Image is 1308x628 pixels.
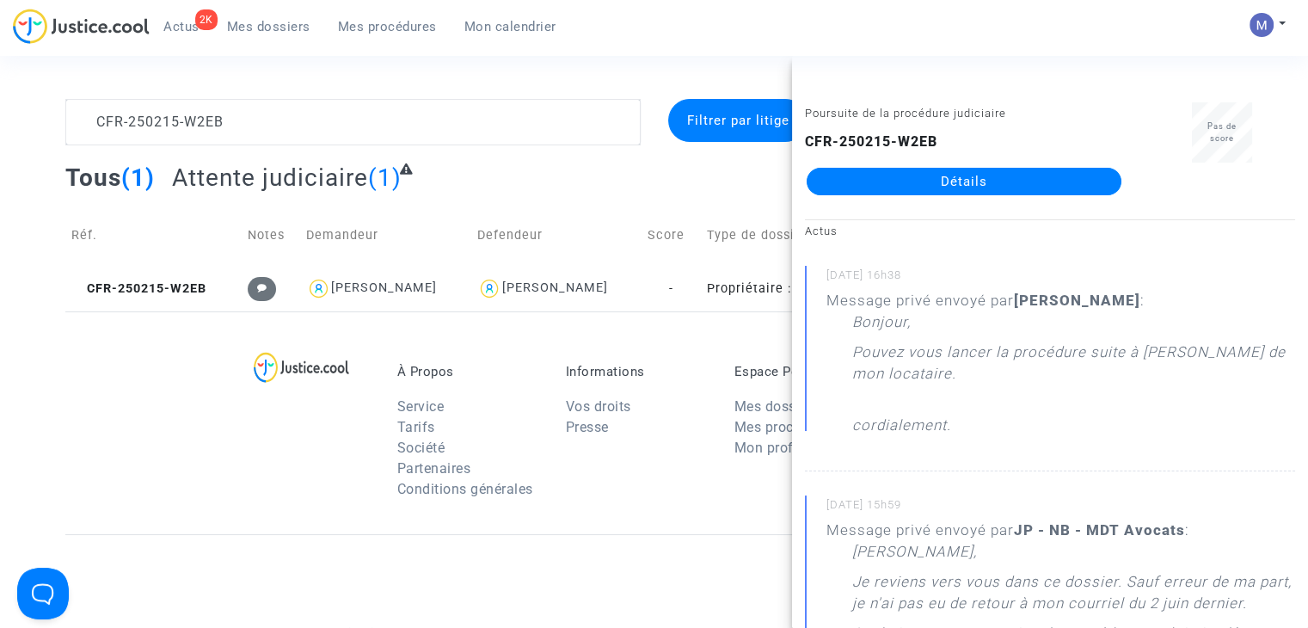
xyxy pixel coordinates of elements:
[121,163,155,192] span: (1)
[471,205,642,266] td: Defendeur
[338,19,437,34] span: Mes procédures
[397,398,445,415] a: Service
[397,440,445,456] a: Société
[852,311,911,342] p: Bonjour,
[71,281,206,296] span: CFR-250215-W2EB
[242,205,300,266] td: Notes
[642,205,700,266] td: Score
[65,205,242,266] td: Réf.
[464,19,556,34] span: Mon calendrier
[1014,521,1185,539] b: JP - NB - MDT Avocats
[805,225,838,237] small: Actus
[807,168,1121,195] a: Détails
[368,163,402,192] span: (1)
[686,113,789,128] span: Filtrer par litige
[852,541,977,571] p: [PERSON_NAME],
[701,266,907,311] td: Propriétaire : Loyers impayés/Charges impayées
[397,481,533,497] a: Conditions générales
[805,133,937,150] b: CFR-250215-W2EB
[227,19,310,34] span: Mes dossiers
[331,280,437,295] div: [PERSON_NAME]
[163,19,200,34] span: Actus
[213,14,324,40] a: Mes dossiers
[324,14,451,40] a: Mes procédures
[826,268,1295,290] small: [DATE] 16h38
[852,415,951,445] p: cordialement.
[300,205,471,266] td: Demandeur
[65,163,121,192] span: Tous
[1207,121,1237,143] span: Pas de score
[566,364,709,379] p: Informations
[397,460,471,477] a: Partenaires
[734,440,801,456] a: Mon profil
[1014,292,1140,309] b: [PERSON_NAME]
[254,352,349,383] img: logo-lg.svg
[1250,13,1274,37] img: AAcHTtesyyZjLYJxzrkRG5BOJsapQ6nO-85ChvdZAQ62n80C=s96-c
[477,276,502,301] img: icon-user.svg
[805,107,1006,120] small: Poursuite de la procédure judiciaire
[13,9,150,44] img: jc-logo.svg
[501,280,607,295] div: [PERSON_NAME]
[826,290,1295,445] div: Message privé envoyé par :
[397,419,435,435] a: Tarifs
[852,571,1295,623] p: Je reviens vers vous dans ce dossier. Sauf erreur de ma part, je n'ai pas eu de retour à mon cour...
[17,568,69,619] iframe: Help Scout Beacon - Open
[451,14,570,40] a: Mon calendrier
[826,497,1295,520] small: [DATE] 15h59
[397,364,540,379] p: À Propos
[734,419,837,435] a: Mes procédures
[172,163,368,192] span: Attente judiciaire
[701,205,907,266] td: Type de dossier
[566,419,609,435] a: Presse
[150,14,213,40] a: 2KActus
[734,398,820,415] a: Mes dossiers
[734,364,877,379] p: Espace Personnel
[669,281,673,296] span: -
[566,398,631,415] a: Vos droits
[195,9,218,30] div: 2K
[306,276,331,301] img: icon-user.svg
[852,342,1295,415] p: Pouvez vous lancer la procédure suite à [PERSON_NAME] de mon locataire.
